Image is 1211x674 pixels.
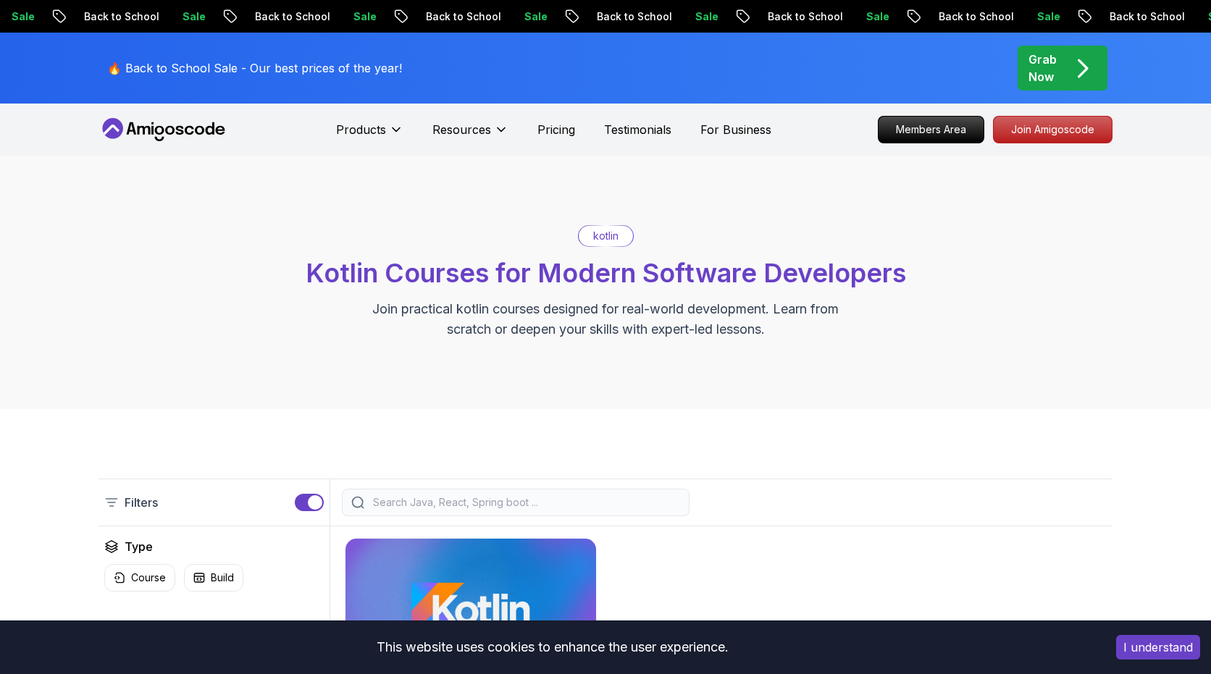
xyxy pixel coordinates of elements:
p: Sale [135,9,181,24]
p: Back to School [1062,9,1160,24]
p: Join practical kotlin courses designed for real-world development. Learn from scratch or deepen y... [362,299,849,340]
p: Course [131,570,166,585]
p: Products [336,121,386,138]
p: Back to School [36,9,135,24]
p: 🔥 Back to School Sale - Our best prices of the year! [107,59,402,77]
p: Join Amigoscode [994,117,1112,143]
div: This website uses cookies to enhance the user experience. [11,631,1094,663]
button: Build [184,564,243,591]
p: Back to School [549,9,648,24]
button: Accept cookies [1116,635,1200,660]
p: Sale [306,9,352,24]
a: For Business [700,121,771,138]
p: kotlin [593,229,619,243]
p: Sale [818,9,865,24]
p: Back to School [378,9,477,24]
a: Testimonials [604,121,671,138]
p: Build [211,570,234,585]
p: Sale [989,9,1036,24]
p: Members Area [879,117,984,143]
p: Back to School [207,9,306,24]
h2: Type [125,538,153,555]
button: Resources [432,121,508,150]
p: Filters [125,494,158,511]
span: Kotlin Courses for Modern Software Developers [306,257,906,289]
button: Course [104,564,175,591]
a: Join Amigoscode [993,116,1112,143]
input: Search Java, React, Spring boot ... [370,495,680,510]
button: Products [336,121,403,150]
p: Sale [477,9,523,24]
p: Back to School [891,9,989,24]
p: Sale [1160,9,1207,24]
a: Pricing [537,121,575,138]
p: Sale [648,9,694,24]
p: Resources [432,121,491,138]
p: Grab Now [1028,51,1057,85]
p: Back to School [720,9,818,24]
a: Members Area [878,116,984,143]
